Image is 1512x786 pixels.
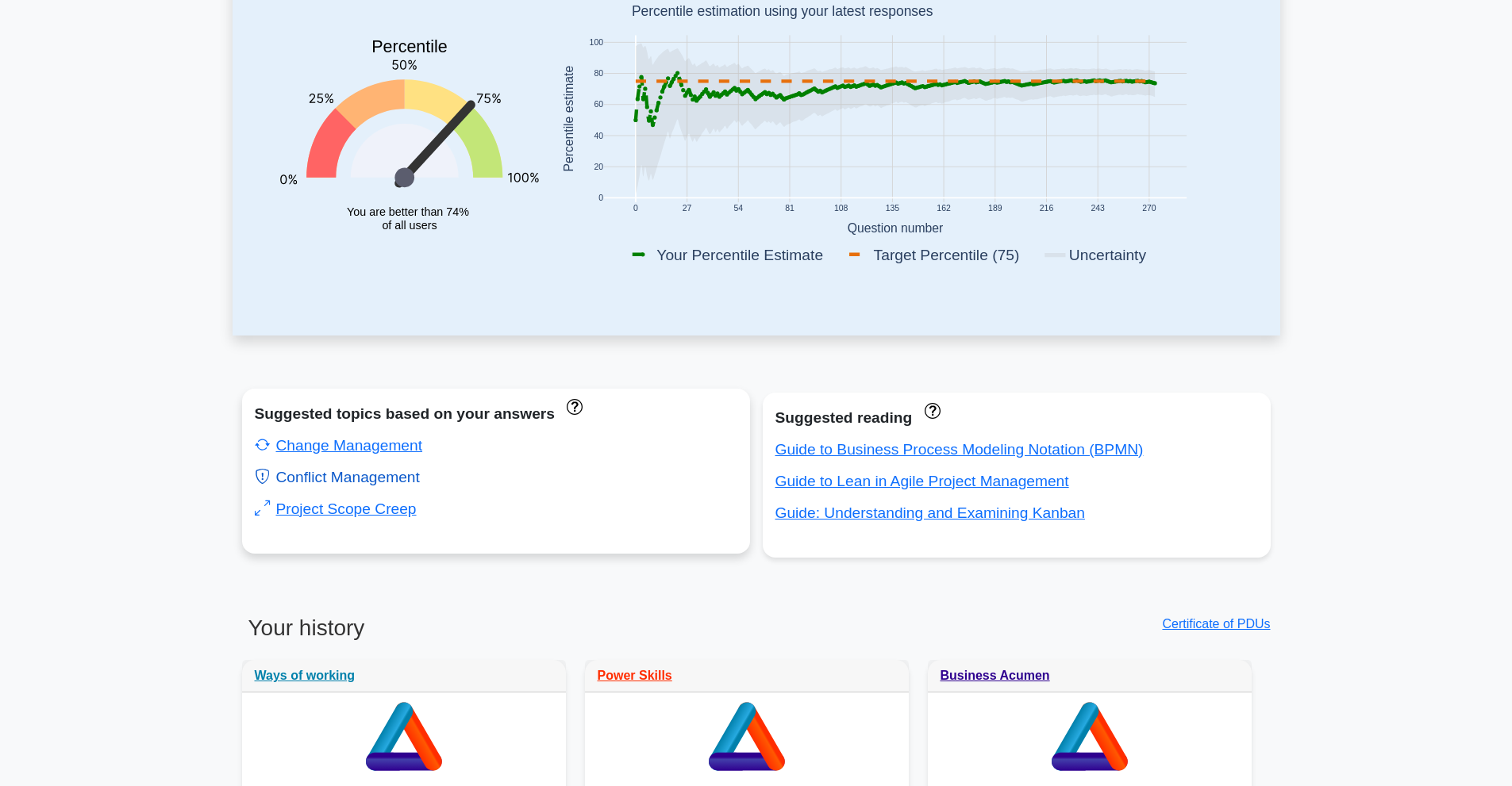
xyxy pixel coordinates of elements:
[847,221,943,235] text: Question number
[1162,617,1270,631] a: Certificate of PDUs
[1091,205,1105,213] text: 243
[1039,205,1053,213] text: 216
[255,469,420,485] a: Conflict Management
[598,194,603,203] text: 0
[920,401,940,418] a: These concepts have been answered less than 50% correct. The guides disapear when you answer ques...
[937,205,951,213] text: 162
[255,669,356,682] a: Ways of working
[988,205,1002,213] text: 189
[598,669,672,682] a: Power Skills
[255,500,417,517] a: Project Scope Creep
[833,205,848,213] text: 108
[563,397,583,414] a: These topics have been answered less than 50% correct. Topics disapear when you answer questions ...
[941,669,1050,682] a: Business Acumen
[594,163,603,171] text: 20
[594,132,603,140] text: 40
[631,4,933,20] text: Percentile estimation using your latest responses
[775,405,1258,431] div: Suggested reading
[1142,205,1156,213] text: 270
[589,38,603,47] text: 100
[682,205,691,213] text: 27
[775,473,1069,489] a: Guide to Lean in Agile Project Management
[242,615,747,654] h3: Your history
[775,504,1085,521] a: Guide: Understanding and Examining Kanban
[561,66,575,172] text: Percentile estimate
[594,70,603,79] text: 80
[785,205,794,213] text: 81
[775,441,1144,458] a: Guide to Business Process Modeling Notation (BPMN)
[255,437,423,454] a: Change Management
[733,205,743,213] text: 54
[347,205,469,218] tspan: You are better than 74%
[885,205,899,213] text: 135
[382,219,437,232] tspan: of all users
[255,401,737,427] div: Suggested topics based on your answers
[594,101,603,109] text: 60
[633,205,637,213] text: 0
[371,38,448,57] text: Percentile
